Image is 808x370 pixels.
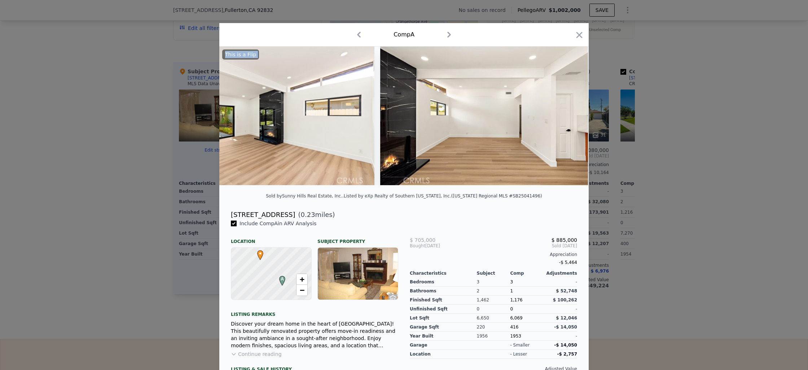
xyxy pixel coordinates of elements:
[477,332,510,341] div: 1956
[266,193,344,199] div: Sold by Sunny Hills Real Estate, Inc. .
[410,350,477,359] div: location
[554,325,577,330] span: -$ 14,050
[510,279,513,284] span: 3
[556,315,577,321] span: $ 12,046
[410,270,477,276] div: Characteristics
[231,233,312,244] div: Location
[380,47,588,185] img: Property Img
[477,314,510,323] div: 6,650
[394,30,414,39] div: Comp A
[167,47,375,185] img: Property Img
[255,250,260,254] div: •
[477,296,510,305] div: 1,462
[544,278,577,287] div: -
[510,332,544,341] div: 1953
[277,276,287,282] span: A
[255,248,265,259] span: •
[410,252,577,257] div: Appreciation
[553,297,577,302] span: $ 100,262
[297,285,307,296] a: Zoom out
[510,306,513,312] span: 0
[410,278,477,287] div: Bedrooms
[300,286,304,295] span: −
[222,49,259,60] div: This is a Flip
[297,274,307,285] a: Zoom in
[510,315,522,321] span: 6,069
[552,237,577,243] span: $ 885,000
[554,343,577,348] span: -$ 14,050
[510,297,522,302] span: 1,176
[410,314,477,323] div: Lot Sqft
[301,211,315,218] span: 0.23
[510,287,544,296] div: 1
[556,288,577,293] span: $ 52,748
[344,193,542,199] div: Listed by eXp Realty of Southern [US_STATE], Inc. ([US_STATE] Regional MLS #SB25041496)
[300,275,304,284] span: +
[410,287,477,296] div: Bathrooms
[477,287,510,296] div: 2
[410,323,477,332] div: Garage Sqft
[544,332,577,341] div: -
[544,305,577,314] div: -
[410,305,477,314] div: Unfinished Sqft
[559,260,577,265] span: -$ 5,464
[410,296,477,305] div: Finished Sqft
[237,221,319,226] span: Include Comp A in ARV Analysis
[510,325,518,330] span: 416
[477,270,510,276] div: Subject
[295,210,335,220] span: ( miles)
[410,341,477,350] div: garage
[231,320,398,349] div: Discover your dream home in the heart of [GEOGRAPHIC_DATA]! This beautifully renovated property o...
[410,243,425,249] span: Bought
[477,278,510,287] div: 3
[466,243,577,249] span: Sold [DATE]
[410,332,477,341] div: Year Built
[317,233,398,244] div: Subject Property
[410,237,435,243] span: $ 705,000
[477,305,510,314] div: 0
[477,323,510,332] div: 220
[510,342,530,348] div: - smaller
[410,243,466,249] div: [DATE]
[231,210,295,220] div: [STREET_ADDRESS]
[557,352,577,357] span: -$ 2,757
[510,270,544,276] div: Comp
[510,351,527,357] div: - lesser
[277,276,282,280] div: A
[544,270,577,276] div: Adjustments
[231,306,398,317] div: Listing remarks
[231,351,282,358] button: Continue reading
